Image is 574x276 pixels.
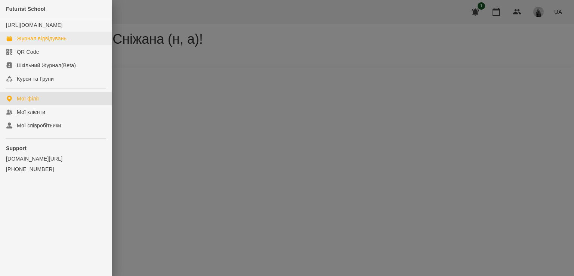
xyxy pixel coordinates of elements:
[6,165,106,173] a: [PHONE_NUMBER]
[6,6,46,12] span: Futurist School
[17,108,45,116] div: Мої клієнти
[17,95,39,102] div: Мої філії
[17,75,54,83] div: Курси та Групи
[6,22,62,28] a: [URL][DOMAIN_NAME]
[17,122,61,129] div: Мої співробітники
[6,145,106,152] p: Support
[17,35,67,42] div: Журнал відвідувань
[17,48,39,56] div: QR Code
[6,155,106,162] a: [DOMAIN_NAME][URL]
[17,62,76,69] div: Шкільний Журнал(Beta)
